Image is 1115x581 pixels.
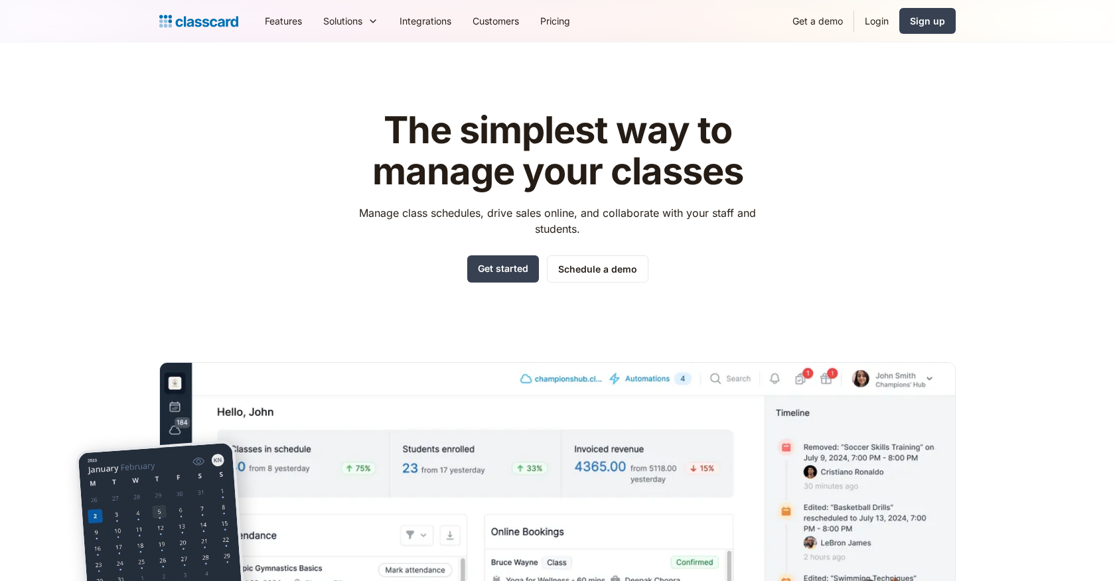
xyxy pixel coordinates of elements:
[347,110,769,192] h1: The simplest way to manage your classes
[462,6,530,36] a: Customers
[159,12,238,31] a: home
[530,6,581,36] a: Pricing
[782,6,854,36] a: Get a demo
[389,6,462,36] a: Integrations
[347,205,769,237] p: Manage class schedules, drive sales online, and collaborate with your staff and students.
[547,255,648,283] a: Schedule a demo
[899,8,956,34] a: Sign up
[854,6,899,36] a: Login
[313,6,389,36] div: Solutions
[323,14,362,28] div: Solutions
[467,255,539,283] a: Get started
[254,6,313,36] a: Features
[910,14,945,28] div: Sign up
